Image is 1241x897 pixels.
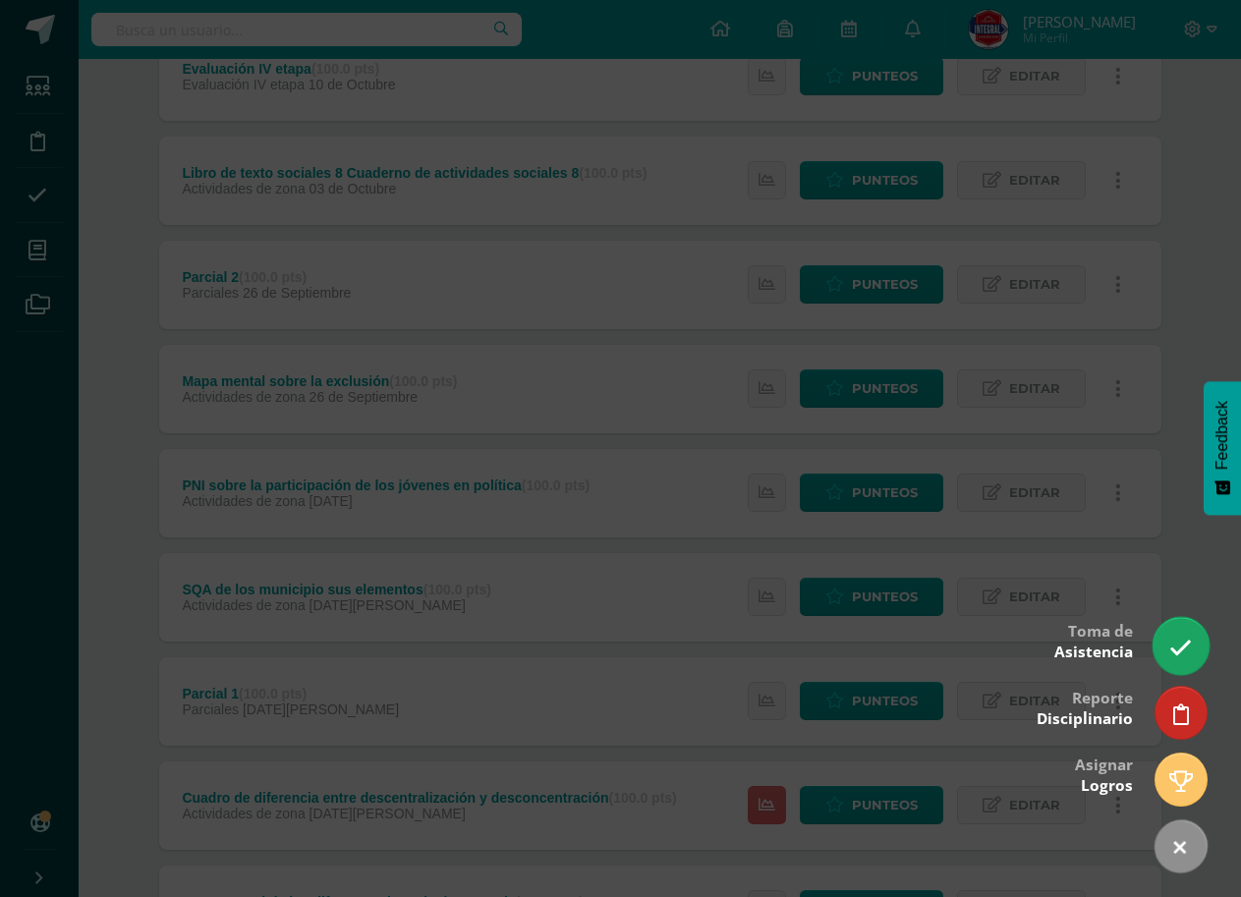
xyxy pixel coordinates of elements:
[1081,775,1133,796] span: Logros
[1037,708,1133,729] span: Disciplinario
[1204,381,1241,515] button: Feedback - Mostrar encuesta
[1054,608,1133,672] div: Toma de
[1037,675,1133,739] div: Reporte
[1054,642,1133,662] span: Asistencia
[1075,742,1133,806] div: Asignar
[1213,401,1231,470] span: Feedback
